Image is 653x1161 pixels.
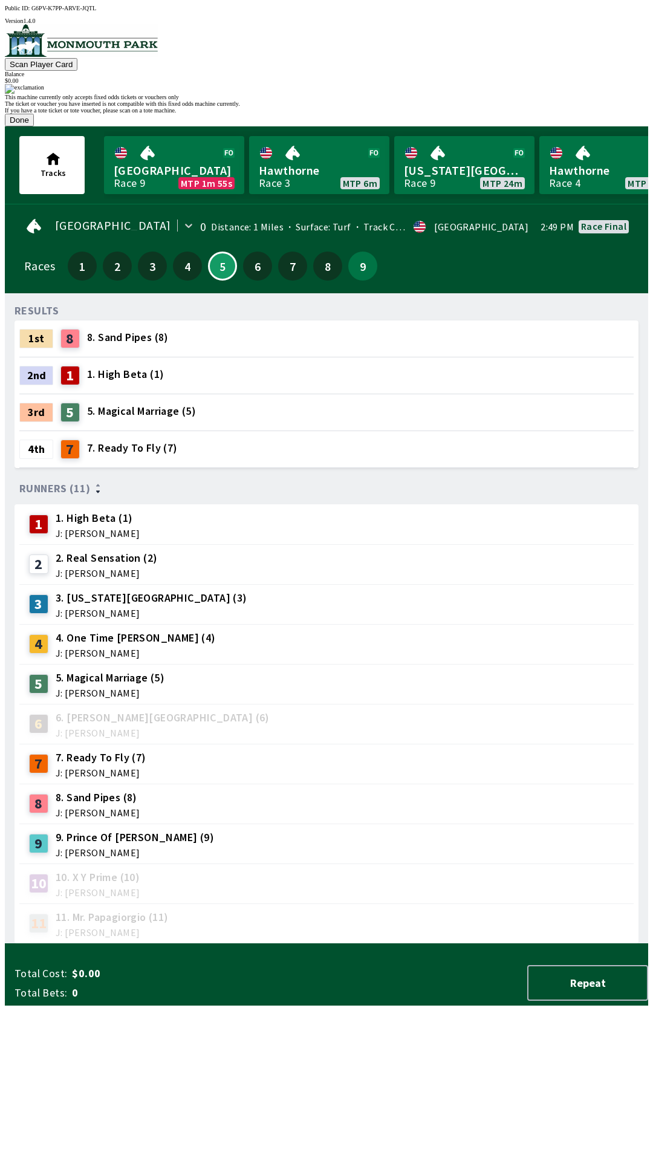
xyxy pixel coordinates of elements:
[103,252,132,281] button: 2
[56,848,214,857] span: J: [PERSON_NAME]
[5,77,648,84] div: $ 0.00
[5,100,648,107] div: The ticket or voucher you have inserted is not compatible with this fixed odds machine currently.
[343,178,377,188] span: MTP 6m
[29,914,48,933] div: 11
[56,590,247,606] span: 3. [US_STATE][GEOGRAPHIC_DATA] (3)
[29,874,48,893] div: 10
[72,986,262,1000] span: 0
[56,888,140,897] span: J: [PERSON_NAME]
[29,634,48,654] div: 4
[351,221,458,233] span: Track Condition: Firm
[29,754,48,773] div: 7
[527,965,648,1001] button: Repeat
[29,714,48,733] div: 6
[19,366,53,385] div: 2nd
[200,222,206,232] div: 0
[284,221,351,233] span: Surface: Turf
[56,728,270,738] span: J: [PERSON_NAME]
[404,163,525,178] span: [US_STATE][GEOGRAPHIC_DATA]
[5,107,648,114] div: If you have a tote ticket or tote voucher, please scan on a tote machine.
[29,674,48,694] div: 5
[482,178,522,188] span: MTP 24m
[208,252,237,281] button: 5
[173,252,202,281] button: 4
[15,966,67,981] span: Total Cost:
[55,221,171,230] span: [GEOGRAPHIC_DATA]
[56,790,140,805] span: 8. Sand Pipes (8)
[15,986,67,1000] span: Total Bets:
[56,688,164,698] span: J: [PERSON_NAME]
[56,670,164,686] span: 5. Magical Marriage (5)
[87,403,196,419] span: 5. Magical Marriage (5)
[68,252,97,281] button: 1
[259,163,380,178] span: Hawthorne
[281,262,304,270] span: 7
[15,306,59,316] div: RESULTS
[348,252,377,281] button: 9
[5,94,648,100] div: This machine currently only accepts fixed odds tickets or vouchers only
[56,870,140,885] span: 10. X Y Prime (10)
[5,84,44,94] img: exclamation
[56,648,216,658] span: J: [PERSON_NAME]
[19,136,85,194] button: Tracks
[106,262,129,270] span: 2
[60,366,80,385] div: 1
[29,594,48,614] div: 3
[87,330,169,345] span: 8. Sand Pipes (8)
[87,366,164,382] span: 1. High Beta (1)
[141,262,164,270] span: 3
[60,403,80,422] div: 5
[212,263,233,269] span: 5
[181,178,232,188] span: MTP 1m 55s
[19,440,53,459] div: 4th
[56,768,146,778] span: J: [PERSON_NAME]
[5,114,34,126] button: Done
[114,163,235,178] span: [GEOGRAPHIC_DATA]
[5,5,648,11] div: Public ID:
[538,976,637,990] span: Repeat
[56,630,216,646] span: 4. One Time [PERSON_NAME] (4)
[394,136,534,194] a: [US_STATE][GEOGRAPHIC_DATA]Race 9MTP 24m
[5,18,648,24] div: Version 1.4.0
[581,221,626,231] div: Race final
[246,262,269,270] span: 6
[31,5,96,11] span: G6PV-K7PP-ARVE-JQTL
[29,794,48,813] div: 8
[56,528,140,538] span: J: [PERSON_NAME]
[29,834,48,853] div: 9
[56,909,169,925] span: 11. Mr. Papagiorgio (11)
[114,178,145,188] div: Race 9
[56,608,247,618] span: J: [PERSON_NAME]
[56,750,146,766] span: 7. Ready To Fly (7)
[104,136,244,194] a: [GEOGRAPHIC_DATA]Race 9MTP 1m 55s
[278,252,307,281] button: 7
[249,136,389,194] a: HawthorneRace 3MTP 6m
[211,221,284,233] span: Distance: 1 Miles
[176,262,199,270] span: 4
[5,71,648,77] div: Balance
[71,262,94,270] span: 1
[19,329,53,348] div: 1st
[56,928,169,937] span: J: [PERSON_NAME]
[56,710,270,726] span: 6. [PERSON_NAME][GEOGRAPHIC_DATA] (6)
[60,440,80,459] div: 7
[24,261,55,271] div: Races
[243,252,272,281] button: 6
[19,483,634,495] div: Runners (11)
[29,515,48,534] div: 1
[5,58,77,71] button: Scan Player Card
[19,484,91,493] span: Runners (11)
[87,440,178,456] span: 7. Ready To Fly (7)
[56,550,157,566] span: 2. Real Sensation (2)
[404,178,435,188] div: Race 9
[5,24,158,57] img: venue logo
[56,830,214,845] span: 9. Prince Of [PERSON_NAME] (9)
[56,808,140,818] span: J: [PERSON_NAME]
[60,329,80,348] div: 8
[549,178,580,188] div: Race 4
[434,222,528,232] div: [GEOGRAPHIC_DATA]
[313,252,342,281] button: 8
[29,554,48,574] div: 2
[19,403,53,422] div: 3rd
[56,568,157,578] span: J: [PERSON_NAME]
